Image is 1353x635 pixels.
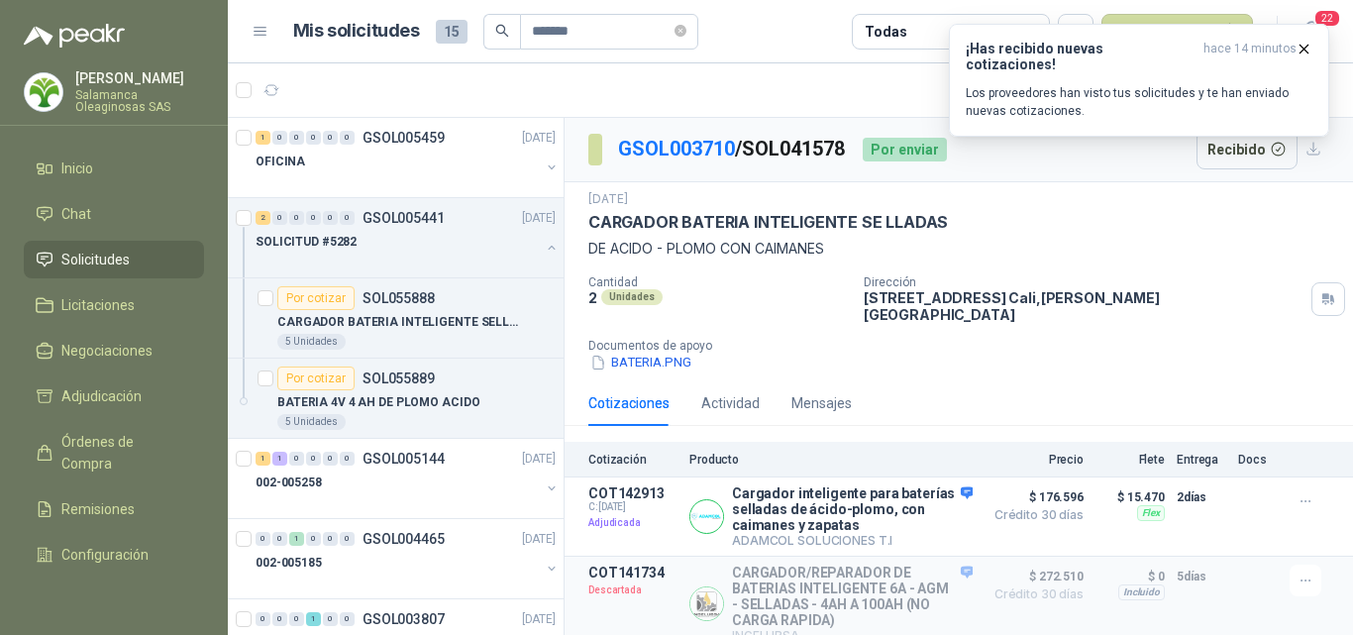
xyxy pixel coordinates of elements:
div: Todas [865,21,906,43]
p: SOL055889 [363,371,435,385]
a: Remisiones [24,490,204,528]
img: Company Logo [690,500,723,533]
a: Chat [24,195,204,233]
p: OFICINA [256,153,305,171]
p: Documentos de apoyo [588,339,1345,353]
div: 0 [306,211,321,225]
p: [DATE] [522,209,556,228]
a: Por cotizarSOL055889BATERIA 4V 4 AH DE PLOMO ACIDO5 Unidades [228,359,564,439]
span: Chat [61,203,91,225]
p: Dirección [864,275,1303,289]
a: Licitaciones [24,286,204,324]
p: 2 [588,289,597,306]
button: Nueva solicitud [1101,14,1253,50]
p: DE ACIDO - PLOMO CON CAIMANES [588,238,1329,260]
img: Company Logo [690,587,723,620]
span: close-circle [675,25,686,37]
div: 0 [289,131,304,145]
span: Licitaciones [61,294,135,316]
div: 0 [256,612,270,626]
div: Por enviar [863,138,947,161]
span: 15 [436,20,468,44]
div: 0 [306,131,321,145]
span: Negociaciones [61,340,153,362]
div: 5 Unidades [277,334,346,350]
p: Descartada [588,581,677,600]
p: Adjudicada [588,513,677,533]
a: Por cotizarSOL055888CARGADOR BATERIA INTELIGENTE SELLADAS DE ACIDO - PLOMO5 Unidades [228,278,564,359]
div: 5 Unidades [277,414,346,430]
span: $ 176.596 [985,485,1084,509]
div: 0 [272,612,287,626]
div: 0 [289,452,304,466]
button: BATERIA.PNG [588,353,693,373]
p: [DATE] [522,129,556,148]
span: Órdenes de Compra [61,431,185,475]
p: GSOL004465 [363,532,445,546]
p: GSOL005441 [363,211,445,225]
p: Entrega [1177,453,1226,467]
div: 0 [272,211,287,225]
p: / SOL041578 [618,134,847,164]
div: 2 [256,211,270,225]
div: 1 [256,131,270,145]
div: Mensajes [791,392,852,414]
div: 0 [323,612,338,626]
div: 0 [272,131,287,145]
span: hace 14 minutos [1203,41,1297,72]
h1: Mis solicitudes [293,17,420,46]
button: 22 [1294,14,1329,50]
span: C: [DATE] [588,501,677,513]
p: SOL055888 [363,291,435,305]
p: GSOL005144 [363,452,445,466]
p: Los proveedores han visto tus solicitudes y te han enviado nuevas cotizaciones. [966,84,1312,120]
a: Manuales y ayuda [24,582,204,619]
p: 5 días [1177,565,1226,588]
span: Configuración [61,544,149,566]
span: Inicio [61,158,93,179]
a: Órdenes de Compra [24,423,204,482]
div: Incluido [1118,584,1165,600]
a: 1 0 0 0 0 0 GSOL005459[DATE] OFICINA [256,126,560,189]
p: 2 días [1177,485,1226,509]
div: 0 [323,532,338,546]
a: 2 0 0 0 0 0 GSOL005441[DATE] SOLICITUD #5282 [256,206,560,269]
p: Cargador inteligente para baterías selladas de ácido-plomo, con caimanes y zapatas [732,485,973,533]
p: GSOL003807 [363,612,445,626]
span: Crédito 30 días [985,588,1084,600]
span: Solicitudes [61,249,130,270]
a: Inicio [24,150,204,187]
div: 0 [289,612,304,626]
img: Company Logo [25,73,62,111]
p: Docs [1238,453,1278,467]
p: Producto [689,453,973,467]
div: 0 [306,532,321,546]
p: SOLICITUD #5282 [256,233,357,252]
div: 0 [323,131,338,145]
p: GSOL005459 [363,131,445,145]
p: Cantidad [588,275,848,289]
p: COT142913 [588,485,677,501]
div: 0 [323,452,338,466]
p: BATERIA 4V 4 AH DE PLOMO ACIDO [277,393,479,412]
a: Adjudicación [24,377,204,415]
span: search [495,24,509,38]
h3: ¡Has recibido nuevas cotizaciones! [966,41,1196,72]
a: 1 1 0 0 0 0 GSOL005144[DATE] 002-005258 [256,447,560,510]
a: Solicitudes [24,241,204,278]
div: 0 [323,211,338,225]
p: 002-005258 [256,474,322,492]
p: ADAMCOL SOLUCIONES T.I [732,533,973,548]
div: 1 [272,452,287,466]
button: ¡Has recibido nuevas cotizaciones!hace 14 minutos Los proveedores han visto tus solicitudes y te ... [949,24,1329,137]
div: 0 [340,612,355,626]
div: 0 [306,452,321,466]
span: 22 [1313,9,1341,28]
span: Adjudicación [61,385,142,407]
span: close-circle [675,22,686,41]
p: [PERSON_NAME] [75,71,204,85]
p: [DATE] [522,610,556,629]
p: Cotización [588,453,677,467]
div: 1 [306,612,321,626]
p: Salamanca Oleaginosas SAS [75,89,204,113]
